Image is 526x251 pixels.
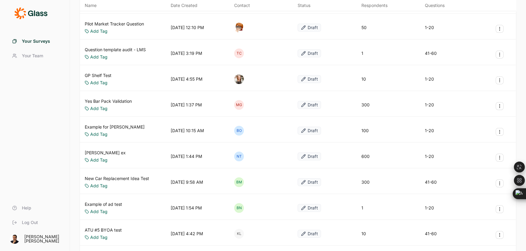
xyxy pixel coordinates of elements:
[496,102,504,110] button: Survey Actions
[361,179,370,185] div: 300
[171,76,203,82] div: [DATE] 4:55 PM
[361,50,363,56] div: 1
[171,205,202,211] div: [DATE] 1:54 PM
[234,203,244,213] div: BN
[171,153,202,159] div: [DATE] 1:44 PM
[298,101,321,109] button: Draft
[171,128,204,134] div: [DATE] 10:15 AM
[85,227,122,233] a: ATU #5 BYOA test
[425,153,434,159] div: 1-20
[90,209,108,215] a: Add Tag
[90,28,108,34] a: Add Tag
[10,234,19,244] img: amg06m4ozjtcyqqhuw5b.png
[234,126,244,136] div: BO
[234,100,244,110] div: MG
[298,49,321,57] button: Draft
[90,54,108,60] a: Add Tag
[361,25,367,31] div: 50
[234,229,244,239] div: KL
[425,179,437,185] div: 41-60
[298,24,321,32] button: Draft
[425,76,434,82] div: 1-20
[24,235,62,243] div: [PERSON_NAME] [PERSON_NAME]
[361,102,370,108] div: 300
[298,230,321,238] button: Draft
[361,76,366,82] div: 10
[171,25,204,31] div: [DATE] 12:10 PM
[361,205,363,211] div: 1
[22,38,50,44] span: Your Surveys
[298,178,321,186] button: Draft
[425,2,445,8] div: Questions
[171,102,202,108] div: [DATE] 1:37 PM
[425,25,434,31] div: 1-20
[85,201,122,207] a: Example of ad test
[85,176,149,182] a: New Car Replacement Idea Test
[90,80,108,86] a: Add Tag
[425,205,434,211] div: 1-20
[234,74,244,84] img: k5jor735xiww1e2xqlyf.png
[298,204,321,212] button: Draft
[496,76,504,84] button: Survey Actions
[90,105,108,112] a: Add Tag
[361,128,369,134] div: 100
[496,205,504,213] button: Survey Actions
[298,127,321,135] button: Draft
[22,205,31,211] span: Help
[85,72,111,79] a: GP Shelf Test
[425,231,437,237] div: 41-60
[234,49,244,58] div: TC
[496,25,504,33] button: Survey Actions
[85,124,145,130] a: Example for [PERSON_NAME]
[425,50,437,56] div: 41-60
[90,183,108,189] a: Add Tag
[171,50,202,56] div: [DATE] 3:19 PM
[298,75,321,83] button: Draft
[425,128,434,134] div: 1-20
[85,2,97,8] span: Name
[234,177,244,187] div: BM
[361,153,370,159] div: 600
[496,51,504,59] button: Survey Actions
[85,98,132,104] a: Yes Bar Pack Validation
[234,152,244,161] div: NT
[85,47,146,53] a: Question template audit - LMS
[361,231,366,237] div: 10
[496,179,504,187] button: Survey Actions
[496,231,504,239] button: Survey Actions
[425,102,434,108] div: 1-20
[496,128,504,136] button: Survey Actions
[85,21,144,27] a: Pilot Market Tracker Question
[361,2,388,8] div: Respondents
[171,2,197,8] span: Date Created
[90,131,108,137] a: Add Tag
[234,23,244,32] img: o7kyh2p2njg4amft5nuk.png
[171,179,203,185] div: [DATE] 9:58 AM
[90,157,108,163] a: Add Tag
[90,234,108,240] a: Add Tag
[22,53,43,59] span: Your Team
[298,152,321,160] button: Draft
[171,231,203,237] div: [DATE] 4:42 PM
[234,2,250,8] div: Contact
[22,219,38,226] span: Log Out
[496,154,504,162] button: Survey Actions
[298,2,310,8] div: Status
[85,150,126,156] a: [PERSON_NAME] ex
